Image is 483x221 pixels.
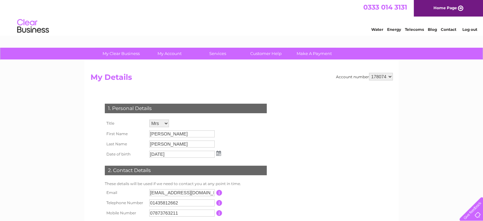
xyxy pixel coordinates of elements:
a: Energy [387,27,401,32]
a: My Account [143,48,196,59]
th: Date of birth [103,149,148,159]
th: Mobile Number [103,208,148,218]
input: Information [216,210,222,216]
a: My Clear Business [95,48,147,59]
input: Information [216,200,222,206]
img: ... [216,151,221,156]
th: Last Name [103,139,148,149]
h2: My Details [91,73,393,85]
a: Make A Payment [288,48,340,59]
a: Telecoms [405,27,424,32]
td: These details will be used if we need to contact you at any point in time. [103,180,268,188]
div: Account number [336,73,393,80]
img: logo.png [17,17,49,36]
a: Contact [441,27,456,32]
input: Information [216,190,222,196]
th: First Name [103,129,148,139]
th: Title [103,118,148,129]
a: Blog [428,27,437,32]
th: Email [103,188,148,198]
a: 0333 014 3131 [363,3,407,11]
th: Telephone Number [103,198,148,208]
div: 2. Contact Details [105,166,267,175]
a: Customer Help [240,48,292,59]
div: Clear Business is a trading name of Verastar Limited (registered in [GEOGRAPHIC_DATA] No. 3667643... [92,3,392,31]
div: 1. Personal Details [105,104,267,113]
a: Log out [462,27,477,32]
a: Services [191,48,244,59]
a: Water [371,27,383,32]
